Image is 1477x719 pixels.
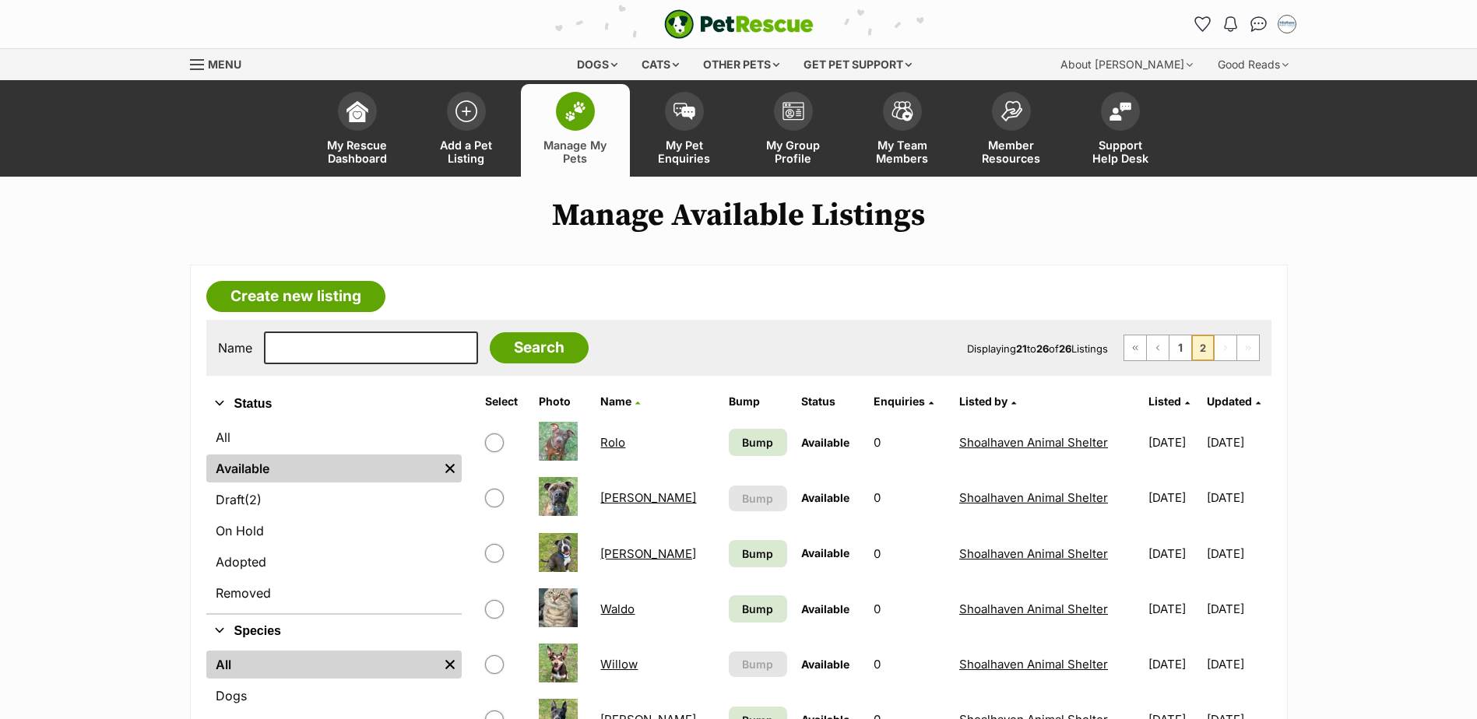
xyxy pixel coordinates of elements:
[600,435,625,450] a: Rolo
[742,656,773,672] span: Bump
[1192,335,1214,360] span: Page 2
[206,548,462,576] a: Adopted
[1250,16,1267,32] img: chat-41dd97257d64d25036548639549fe6c8038ab92f7586957e7f3b1b290dea8141.svg
[206,651,438,679] a: All
[801,491,849,504] span: Available
[206,486,462,514] a: Draft
[455,100,477,122] img: add-pet-listing-icon-0afa8454b4691262ce3f59096e99ab1cd57d4a30225e0717b998d2c9b9846f56.svg
[1215,335,1236,360] span: Next page
[742,601,773,617] span: Bump
[1124,335,1146,360] a: First page
[600,395,631,408] span: Name
[206,420,462,613] div: Status
[412,84,521,177] a: Add a Pet Listing
[1224,16,1236,32] img: notifications-46538b983faf8c2785f20acdc204bb7945ddae34d4c08c2a6579f10ce5e182be.svg
[490,332,589,363] input: Search
[600,490,696,505] a: [PERSON_NAME]
[206,454,438,482] a: Available
[1142,582,1204,636] td: [DATE]
[438,651,462,679] a: Remove filter
[795,389,866,414] th: Status
[1148,395,1181,408] span: Listed
[874,395,925,408] span: translation missing: en.admin.listings.index.attributes.enquiries
[959,657,1108,672] a: Shoalhaven Animal Shelter
[564,101,586,121] img: manage-my-pets-icon-02211641906a0b7f246fdf0571729dbe1e7629f14944591b6c1af311fb30b64b.svg
[600,657,638,672] a: Willow
[801,436,849,449] span: Available
[630,84,739,177] a: My Pet Enquiries
[959,602,1108,616] a: Shoalhaven Animal Shelter
[1142,416,1204,469] td: [DATE]
[742,490,773,507] span: Bump
[1207,416,1270,469] td: [DATE]
[891,101,913,121] img: team-members-icon-5396bd8760b3fe7c0b43da4ab00e1e3bb1a5d9ba89233759b79545d2d3fc5d0d.svg
[1207,471,1270,524] td: [DATE]
[867,582,951,636] td: 0
[206,517,462,545] a: On Hold
[1142,527,1204,580] td: [DATE]
[540,139,610,165] span: Manage My Pets
[1124,335,1260,361] nav: Pagination
[1036,342,1049,355] strong: 26
[664,9,814,39] img: logo-e224e6f780fb5917bec1dbf3a21bbac754714ae5b6737aabdf751b685950b380.svg
[874,395,934,408] a: Enquiries
[206,579,462,607] a: Removed
[729,486,787,511] button: Bump
[729,540,787,567] a: Bump
[208,58,241,71] span: Menu
[1207,527,1270,580] td: [DATE]
[801,658,849,671] span: Available
[957,84,1066,177] a: Member Resources
[1279,16,1295,32] img: Jodie Parnell profile pic
[723,389,793,414] th: Bump
[1050,49,1204,80] div: About [PERSON_NAME]
[479,389,532,414] th: Select
[959,395,1016,408] a: Listed by
[976,139,1046,165] span: Member Resources
[1016,342,1027,355] strong: 21
[600,602,635,616] a: Waldo
[206,423,462,451] a: All
[692,49,790,80] div: Other pets
[1207,395,1261,408] a: Updated
[959,395,1008,408] span: Listed by
[566,49,628,80] div: Dogs
[1247,12,1271,37] a: Conversations
[801,602,849,616] span: Available
[206,394,462,414] button: Status
[742,545,773,562] span: Bump
[600,395,640,408] a: Name
[1207,395,1252,408] span: Updated
[729,429,787,456] a: Bump
[867,637,951,691] td: 0
[867,416,951,469] td: 0
[1147,335,1169,360] a: Previous page
[649,139,719,165] span: My Pet Enquiries
[631,49,690,80] div: Cats
[322,139,392,165] span: My Rescue Dashboard
[190,49,252,77] a: Menu
[758,139,828,165] span: My Group Profile
[1142,471,1204,524] td: [DATE]
[801,546,849,559] span: Available
[1275,12,1299,37] button: My account
[959,546,1108,561] a: Shoalhaven Animal Shelter
[782,102,804,121] img: group-profile-icon-3fa3cf56718a62981997c0bc7e787c4b2cf8bcc04b72c1350f741eb67cf2f40e.svg
[729,651,787,677] button: Bump
[1148,395,1190,408] a: Listed
[1000,100,1022,121] img: member-resources-icon-8e73f808a243e03378d46382f2149f9095a855e16c252ad45f914b54edf8863c.svg
[218,341,252,355] label: Name
[206,621,462,641] button: Species
[959,490,1108,505] a: Shoalhaven Animal Shelter
[431,139,501,165] span: Add a Pet Listing
[1190,12,1215,37] a: Favourites
[1207,582,1270,636] td: [DATE]
[303,84,412,177] a: My Rescue Dashboard
[533,389,593,414] th: Photo
[1219,12,1243,37] button: Notifications
[1059,342,1071,355] strong: 26
[664,9,814,39] a: PetRescue
[742,434,773,451] span: Bump
[1237,335,1259,360] span: Last page
[206,281,385,312] a: Create new listing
